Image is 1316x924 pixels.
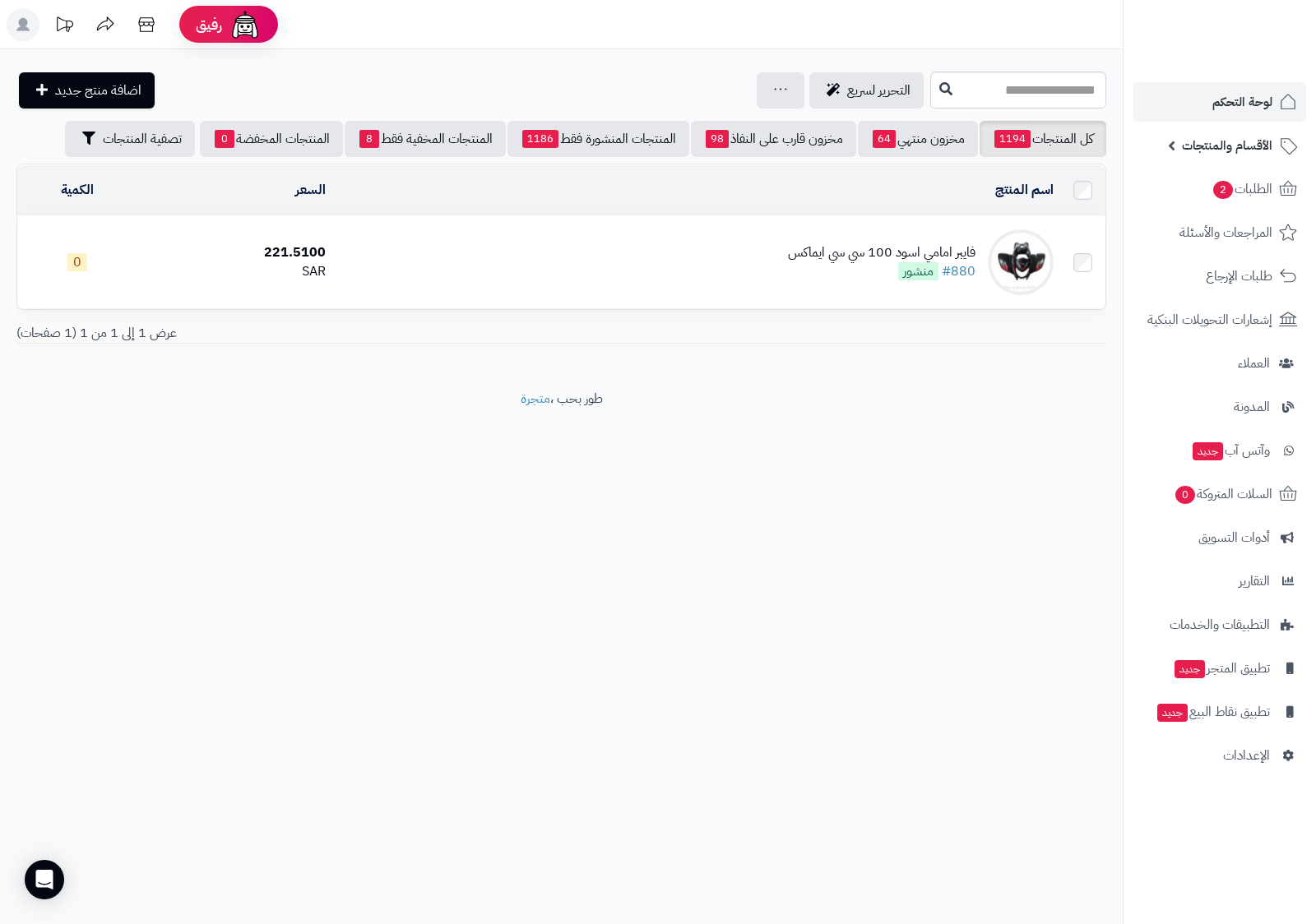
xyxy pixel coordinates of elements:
[942,261,975,281] a: #880
[988,229,1054,295] img: فايبر امامي اسود 100 سي سي ايماكس
[1212,90,1272,113] span: لوحة التحكم
[229,8,262,41] img: ai-face.png
[1191,439,1270,462] span: وآتس آب
[1212,178,1272,201] span: الطلبات
[1170,613,1270,636] span: التطبيقات والخدمات
[994,130,1031,148] span: 1194
[215,130,234,148] span: 0
[1175,485,1196,505] span: 0
[200,121,343,157] a: المنتجات المخفضة0
[44,8,85,45] a: تحديثات المنصة
[1133,518,1306,557] a: أدوات التسويق
[61,180,94,200] a: الكمية
[1212,180,1234,200] span: 2
[522,130,558,148] span: 1186
[1198,526,1270,549] span: أدوات التسويق
[1234,395,1270,418] span: المدونة
[521,389,550,409] a: متجرة
[847,81,911,100] span: التحرير لسريع
[103,129,182,149] span: تصفية المنتجات
[1179,221,1272,244] span: المراجعات والأسئلة
[706,130,729,148] span: 98
[65,121,195,157] button: تصفية المنتجات
[1133,605,1306,644] a: التطبيقات والخدمات
[1182,134,1272,157] span: الأقسام والمنتجات
[1133,344,1306,383] a: العملاء
[1133,82,1306,122] a: لوحة التحكم
[1175,660,1205,678] span: جديد
[1223,744,1270,767] span: الإعدادات
[144,243,326,262] div: 221.5100
[196,15,222,35] span: رفيق
[144,262,326,281] div: SAR
[1133,256,1306,296] a: طلبات الإرجاع
[1173,657,1270,680] span: تطبيق المتجر
[873,130,896,148] span: 64
[1133,561,1306,601] a: التقارير
[507,121,689,157] a: المنتجات المنشورة فقط1186
[1133,474,1306,514] a: السلات المتروكة0
[1133,692,1306,732] a: تطبيق نقاط البيعجديد
[359,130,379,148] span: 8
[809,72,924,109] a: التحرير لسريع
[1133,431,1306,470] a: وآتس آبجديد
[1239,570,1270,593] span: التقارير
[898,262,938,280] span: منشور
[1157,704,1188,722] span: جديد
[980,121,1106,157] a: كل المنتجات1194
[858,121,978,157] a: مخزون منتهي64
[1147,308,1272,331] span: إشعارات التحويلات البنكية
[295,180,326,200] a: السعر
[1156,700,1270,723] span: تطبيق نقاط البيع
[1133,213,1306,252] a: المراجعات والأسئلة
[67,253,87,271] span: 0
[4,324,562,343] div: عرض 1 إلى 1 من 1 (1 صفحات)
[1193,442,1223,460] span: جديد
[995,180,1054,200] a: اسم المنتج
[25,860,64,899] div: Open Intercom Messenger
[1238,352,1270,375] span: العملاء
[1133,387,1306,427] a: المدونة
[19,72,155,109] a: اضافة منتج جديد
[1204,25,1300,60] img: logo-2.png
[345,121,506,157] a: المنتجات المخفية فقط8
[1133,649,1306,688] a: تطبيق المتجرجديد
[788,243,975,262] div: فايبر امامي اسود 100 سي سي ايماكس
[1133,300,1306,340] a: إشعارات التحويلات البنكية
[1133,169,1306,209] a: الطلبات2
[1133,736,1306,775] a: الإعدادات
[1206,265,1272,288] span: طلبات الإرجاع
[1174,483,1272,506] span: السلات المتروكة
[55,81,141,100] span: اضافة منتج جديد
[691,121,856,157] a: مخزون قارب على النفاذ98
